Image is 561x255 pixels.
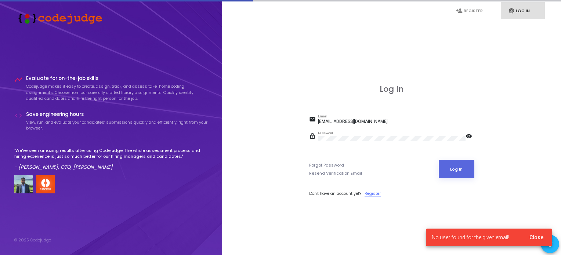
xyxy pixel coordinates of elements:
[439,160,474,178] button: Log In
[26,112,208,117] h4: Save engineering hours
[309,132,318,141] mat-icon: lock_outline
[14,237,51,243] div: © 2025 Codejudge
[14,147,208,160] p: "We've seen amazing results after using Codejudge. The whole assessment process and hiring experi...
[26,83,208,102] p: Codejudge makes it easy to create, assign, track, and assess take-home coding assignments. Choose...
[309,190,361,196] span: Don't have an account yet?
[318,119,474,124] input: Email
[309,162,344,168] a: Forgot Password
[466,132,474,141] mat-icon: visibility
[26,76,208,81] h4: Evaluate for on-the-job skills
[36,175,55,193] img: company-logo
[529,234,543,240] span: Close
[309,116,318,124] mat-icon: email
[26,119,208,131] p: View, run, and evaluate your candidates’ submissions quickly and efficiently, right from your bro...
[309,170,362,176] a: Resend Verification Email
[14,112,22,120] i: code
[456,7,463,14] i: person_add
[449,2,493,19] a: person_addRegister
[365,190,381,197] a: Register
[14,76,22,84] i: timeline
[432,234,509,241] span: No user found for the given email!
[309,84,474,94] h3: Log In
[501,2,545,19] a: fingerprintLog In
[14,175,33,193] img: user image
[524,231,549,244] button: Close
[14,164,113,171] em: - [PERSON_NAME], CTO, [PERSON_NAME]
[508,7,515,14] i: fingerprint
